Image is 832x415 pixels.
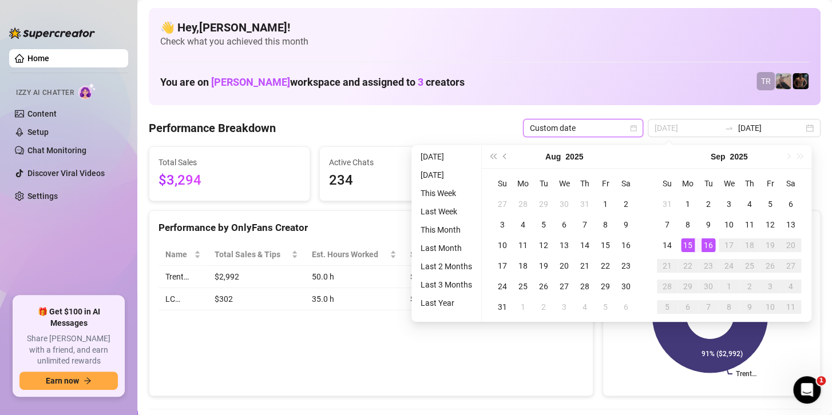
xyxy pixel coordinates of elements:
[492,173,513,194] th: Su
[492,214,513,235] td: 2025-08-03
[533,194,554,214] td: 2025-07-29
[84,377,92,385] span: arrow-right
[781,173,801,194] th: Sa
[781,297,801,317] td: 2025-10-11
[722,280,736,293] div: 1
[516,238,530,252] div: 11
[681,218,695,232] div: 8
[492,256,513,276] td: 2025-08-17
[496,259,509,273] div: 17
[599,197,612,211] div: 1
[575,297,595,317] td: 2025-09-04
[724,123,734,133] span: to
[817,376,826,385] span: 1
[722,218,736,232] div: 10
[416,296,477,310] li: Last Year
[681,280,695,293] div: 29
[496,280,509,293] div: 24
[660,259,674,273] div: 21
[27,127,49,137] a: Setup
[616,276,636,297] td: 2025-08-30
[19,333,118,367] span: Share [PERSON_NAME] with a friend, and earn unlimited rewards
[657,173,678,194] th: Su
[416,241,477,255] li: Last Month
[784,197,798,211] div: 6
[619,280,633,293] div: 30
[681,197,695,211] div: 1
[554,173,575,194] th: We
[719,194,739,214] td: 2025-09-03
[678,194,698,214] td: 2025-09-01
[698,173,719,194] th: Tu
[599,259,612,273] div: 22
[305,288,403,310] td: 35.0 h
[702,218,715,232] div: 9
[761,75,771,87] span: TR
[211,76,290,88] span: [PERSON_NAME]
[595,256,616,276] td: 2025-08-22
[678,297,698,317] td: 2025-10-06
[416,260,477,273] li: Last 2 Months
[492,194,513,214] td: 2025-07-27
[736,370,756,378] text: Trent…
[660,197,674,211] div: 31
[312,248,387,261] div: Est. Hours Worked
[743,238,756,252] div: 18
[578,238,592,252] div: 14
[19,306,118,329] span: 🎁 Get $100 in AI Messages
[533,256,554,276] td: 2025-08-19
[533,173,554,194] th: Tu
[149,120,276,136] h4: Performance Breakdown
[416,278,477,292] li: Last 3 Months
[739,256,760,276] td: 2025-09-25
[496,218,509,232] div: 3
[784,218,798,232] div: 13
[698,194,719,214] td: 2025-09-02
[208,244,305,266] th: Total Sales & Tips
[763,259,777,273] div: 26
[784,280,798,293] div: 4
[329,170,471,191] span: 234
[537,197,550,211] div: 29
[410,248,462,261] span: Sales / Hour
[537,259,550,273] div: 19
[781,214,801,235] td: 2025-09-13
[416,168,477,182] li: [DATE]
[492,235,513,256] td: 2025-08-10
[660,238,674,252] div: 14
[595,297,616,317] td: 2025-09-05
[730,145,747,168] button: Choose a year
[416,186,477,200] li: This Week
[743,280,756,293] div: 2
[657,214,678,235] td: 2025-09-07
[557,197,571,211] div: 30
[516,280,530,293] div: 25
[545,145,561,168] button: Choose a month
[599,238,612,252] div: 15
[655,122,720,134] input: Start date
[19,372,118,390] button: Earn nowarrow-right
[739,235,760,256] td: 2025-09-18
[492,297,513,317] td: 2025-08-31
[678,214,698,235] td: 2025-09-08
[305,266,403,288] td: 50.0 h
[739,276,760,297] td: 2025-10-02
[619,218,633,232] div: 9
[763,218,777,232] div: 12
[595,194,616,214] td: 2025-08-01
[537,280,550,293] div: 26
[554,276,575,297] td: 2025-08-27
[657,276,678,297] td: 2025-09-28
[722,300,736,314] div: 8
[739,173,760,194] th: Th
[743,259,756,273] div: 25
[516,259,530,273] div: 18
[159,266,208,288] td: Trent…
[681,238,695,252] div: 15
[719,173,739,194] th: We
[719,214,739,235] td: 2025-09-10
[702,280,715,293] div: 30
[513,297,533,317] td: 2025-09-01
[719,256,739,276] td: 2025-09-24
[660,280,674,293] div: 28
